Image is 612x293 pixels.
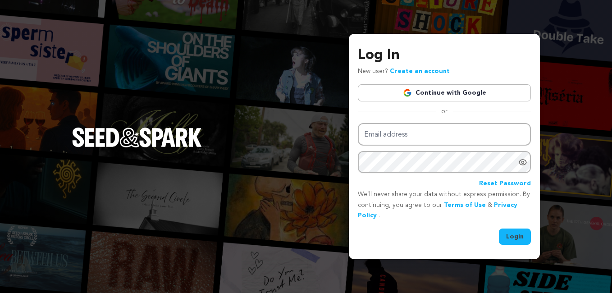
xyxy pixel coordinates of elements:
a: Create an account [390,68,450,74]
img: Google logo [403,88,412,97]
a: Reset Password [479,179,531,189]
h3: Log In [358,45,531,66]
a: Show password as plain text. Warning: this will display your password on the screen. [518,158,527,167]
a: Continue with Google [358,84,531,101]
p: We’ll never share your data without express permission. By continuing, you agree to our & . [358,189,531,221]
a: Terms of Use [444,202,486,208]
p: New user? [358,66,450,77]
span: or [436,107,453,116]
img: Seed&Spark Logo [72,128,202,147]
button: Login [499,229,531,245]
a: Seed&Spark Homepage [72,128,202,165]
input: Email address [358,123,531,146]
